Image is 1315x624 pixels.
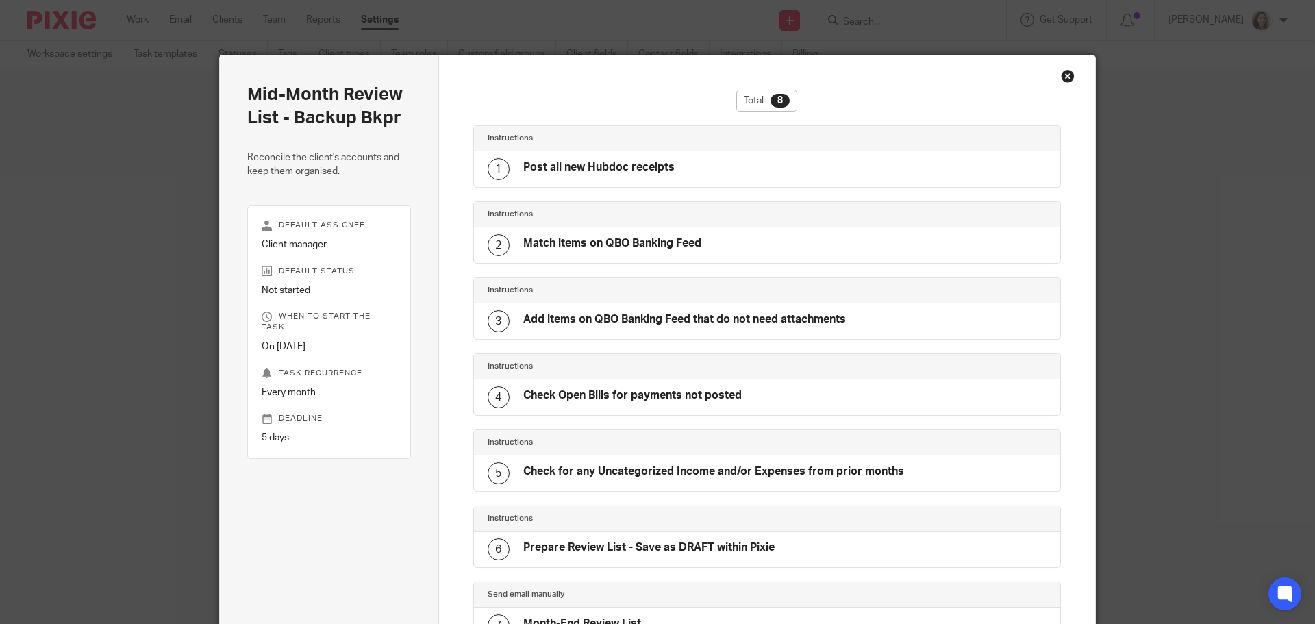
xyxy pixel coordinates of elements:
[488,386,510,408] div: 4
[262,386,397,399] p: Every month
[488,462,510,484] div: 5
[523,540,775,555] h4: Prepare Review List - Save as DRAFT within Pixie
[262,220,397,231] p: Default assignee
[488,361,767,372] h4: Instructions
[523,464,904,479] h4: Check for any Uncategorized Income and/or Expenses from prior months
[262,284,397,297] p: Not started
[262,368,397,379] p: Task recurrence
[488,513,767,524] h4: Instructions
[1061,69,1075,83] div: Close this dialog window
[488,234,510,256] div: 2
[488,538,510,560] div: 6
[523,312,846,327] h4: Add items on QBO Banking Feed that do not need attachments
[488,133,767,144] h4: Instructions
[262,311,397,333] p: When to start the task
[523,388,742,403] h4: Check Open Bills for payments not posted
[523,236,701,251] h4: Match items on QBO Banking Feed
[262,340,397,353] p: On [DATE]
[247,83,411,130] h2: Mid-Month Review List - Backup Bkpr
[262,266,397,277] p: Default status
[488,437,767,448] h4: Instructions
[262,431,397,445] p: 5 days
[488,209,767,220] h4: Instructions
[523,160,675,175] h4: Post all new Hubdoc receipts
[262,413,397,424] p: Deadline
[736,90,797,112] div: Total
[488,285,767,296] h4: Instructions
[488,310,510,332] div: 3
[247,151,411,179] p: Reconcile the client's accounts and keep them organised.
[488,158,510,180] div: 1
[262,238,397,251] p: Client manager
[771,94,790,108] div: 8
[488,589,767,600] h4: Send email manually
